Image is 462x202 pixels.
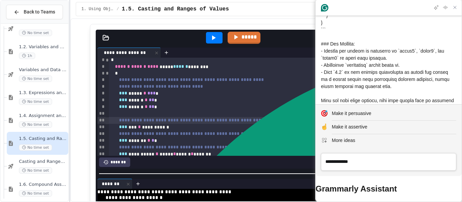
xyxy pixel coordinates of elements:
[117,6,119,12] span: /
[19,98,52,105] span: No time set
[19,113,67,119] span: 1.4. Assignment and Input
[122,5,229,13] span: 1.5. Casting and Ranges of Values
[82,6,114,12] span: 1. Using Objects and Methods
[19,159,67,165] span: Casting and Ranges of variables - Quiz
[19,121,52,128] span: No time set
[19,53,35,59] span: 1h
[19,190,52,197] span: No time set
[19,76,52,82] span: No time set
[19,67,67,73] span: Variables and Data Types - Quiz
[19,90,67,96] span: 1.3. Expressions and Output [New]
[24,8,55,16] span: Back to Teams
[6,5,63,19] button: Back to Teams
[19,144,52,151] span: No time set
[19,30,52,36] span: No time set
[19,136,67,142] span: 1.5. Casting and Ranges of Values
[19,182,67,187] span: 1.6. Compound Assignment Operators
[19,167,52,174] span: No time set
[19,44,67,50] span: 1.2. Variables and Data Types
